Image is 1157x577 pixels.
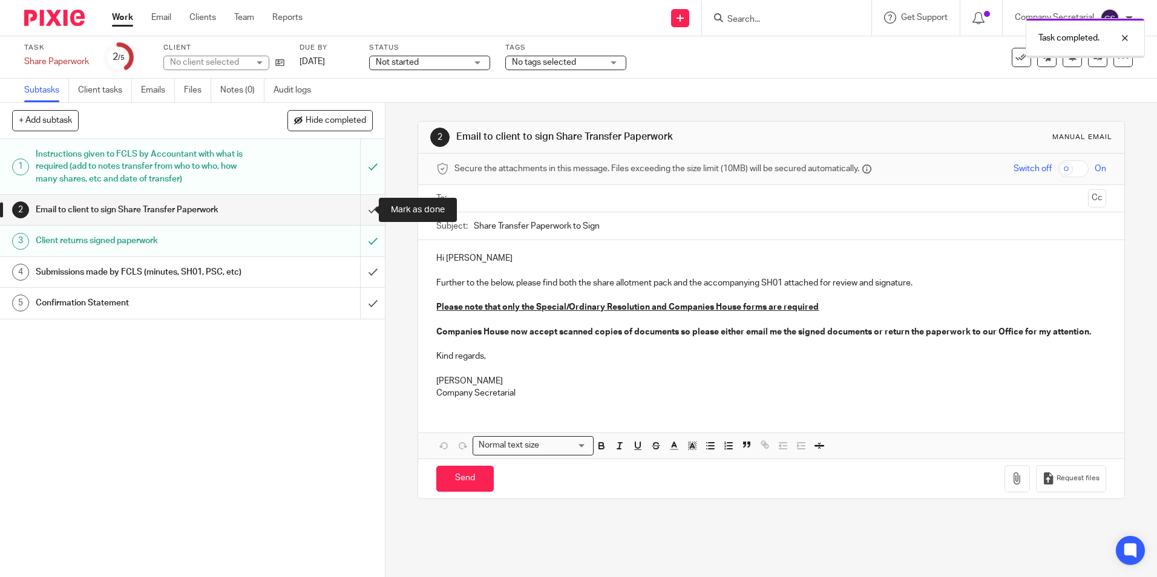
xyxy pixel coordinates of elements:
div: 2 [113,50,125,64]
div: Search for option [473,436,594,455]
a: Files [184,79,211,102]
div: 2 [430,128,450,147]
img: Pixie [24,10,85,26]
label: Tags [505,43,626,53]
span: No tags selected [512,58,576,67]
a: Team [234,11,254,24]
a: Clients [189,11,216,24]
button: Hide completed [287,110,373,131]
span: [DATE] [300,57,325,66]
div: 3 [12,233,29,250]
label: Client [163,43,284,53]
div: Manual email [1052,132,1112,142]
strong: Companies House now accept scanned copies of documents so please either email me the signed docum... [436,328,1091,336]
p: Further to the below, please find both the share allotment pack and the accompanying SH01 attache... [436,277,1106,289]
img: svg%3E [1100,8,1119,28]
h1: Email to client to sign Share Transfer Paperwork [456,131,797,143]
input: Send [436,466,494,492]
label: Subject: [436,220,468,232]
div: 2 [12,201,29,218]
input: Search for option [543,439,586,452]
button: Cc [1088,189,1106,207]
label: Status [369,43,490,53]
label: Task [24,43,89,53]
p: [PERSON_NAME] [436,375,1106,387]
a: Email [151,11,171,24]
u: Please note that only the Special/Ordinary Resolution and Companies House forms are required [436,303,819,311]
h1: Client returns signed paperwork [36,232,244,250]
h1: Instructions given to FCLS by Accountant with what is required (add to notes transfer from who to... [36,145,244,188]
small: /5 [118,54,125,61]
a: Client tasks [78,79,132,102]
p: Company Secretarial [436,387,1106,399]
span: Hide completed [306,116,366,126]
a: Reports [272,11,303,24]
label: To: [436,192,450,204]
a: Emails [141,79,175,102]
div: 1 [12,158,29,175]
a: Work [112,11,133,24]
div: 4 [12,264,29,281]
span: Secure the attachments in this message. Files exceeding the size limit (10MB) will be secured aut... [454,163,859,175]
span: Normal text size [476,439,542,452]
label: Due by [300,43,354,53]
div: Share Paperwork [24,56,89,68]
span: On [1095,163,1106,175]
button: + Add subtask [12,110,79,131]
button: Request files [1036,465,1106,492]
h1: Confirmation Statement [36,294,244,312]
h1: Email to client to sign Share Transfer Paperwork [36,201,244,219]
a: Audit logs [274,79,320,102]
span: Switch off [1014,163,1052,175]
a: Subtasks [24,79,69,102]
div: 5 [12,295,29,311]
h1: Submissions made by FCLS (minutes, SH01, PSC, etc) [36,263,244,281]
p: Kind regards, [436,350,1106,362]
div: No client selected [170,56,249,68]
a: Notes (0) [220,79,264,102]
p: Hi [PERSON_NAME] [436,252,1106,264]
span: Request files [1057,474,1100,483]
span: Not started [376,58,419,67]
p: Task completed. [1038,32,1100,44]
